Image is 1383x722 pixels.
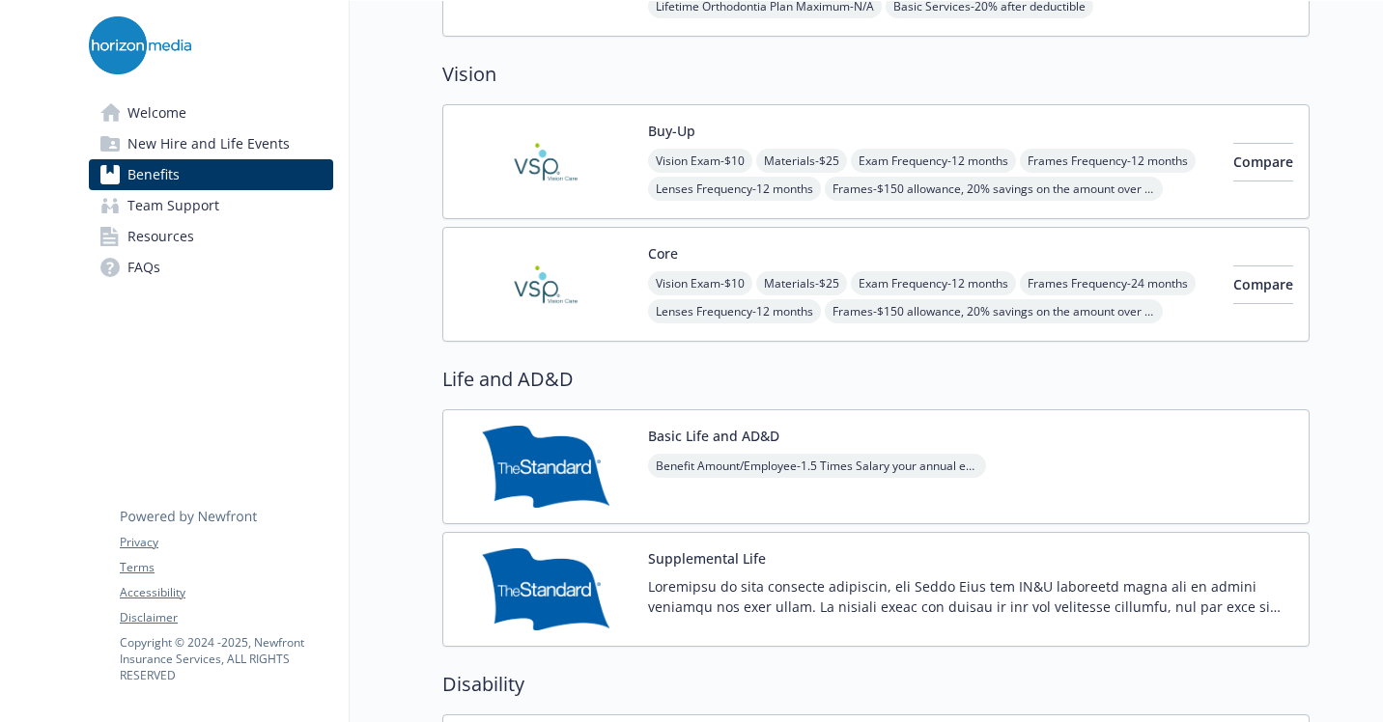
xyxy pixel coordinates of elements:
span: Lenses Frequency - 12 months [648,299,821,323]
a: Privacy [120,534,332,551]
img: Vision Service Plan carrier logo [459,121,633,203]
a: Benefits [89,159,333,190]
span: Materials - $25 [756,149,847,173]
p: Copyright © 2024 - 2025 , Newfront Insurance Services, ALL RIGHTS RESERVED [120,634,332,683]
button: Compare [1233,265,1293,304]
span: Team Support [127,190,219,221]
h2: Disability [442,670,1310,699]
span: Benefit Amount/Employee - 1.5 Times Salary your annual earnings [648,454,986,478]
span: Frames Frequency - 12 months [1020,149,1196,173]
span: Vision Exam - $10 [648,271,752,295]
button: Basic Life and AD&D [648,426,779,446]
span: Compare [1233,153,1293,171]
span: Vision Exam - $10 [648,149,752,173]
span: FAQs [127,252,160,283]
a: Team Support [89,190,333,221]
a: Resources [89,221,333,252]
img: Standard Insurance Company carrier logo [459,548,633,630]
button: Compare [1233,143,1293,181]
a: Welcome [89,97,333,128]
a: Disclaimer [120,609,332,626]
span: Benefits [127,159,180,190]
span: Welcome [127,97,186,128]
span: Resources [127,221,194,252]
span: Frames - $150 allowance, 20% savings on the amount over your allowance [825,299,1163,323]
span: Compare [1233,275,1293,293]
a: New Hire and Life Events [89,128,333,159]
span: Frames - $150 allowance, 20% savings on the amount over your allowance [825,177,1163,201]
span: Lenses Frequency - 12 months [648,177,821,201]
span: Frames Frequency - 24 months [1020,271,1196,295]
img: Vision Service Plan carrier logo [459,243,633,325]
button: Buy-Up [648,121,695,141]
span: Materials - $25 [756,271,847,295]
span: Exam Frequency - 12 months [851,271,1016,295]
a: Terms [120,559,332,576]
p: Loremipsu do sita consecte adipiscin, eli Seddo Eius tem IN&U laboreetd magna ali en admini venia... [648,576,1293,617]
h2: Life and AD&D [442,365,1310,394]
img: Standard Insurance Company carrier logo [459,426,633,508]
span: New Hire and Life Events [127,128,290,159]
span: Exam Frequency - 12 months [851,149,1016,173]
button: Core [648,243,678,264]
a: FAQs [89,252,333,283]
button: Supplemental Life [648,548,766,569]
a: Accessibility [120,584,332,601]
h2: Vision [442,60,1310,89]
